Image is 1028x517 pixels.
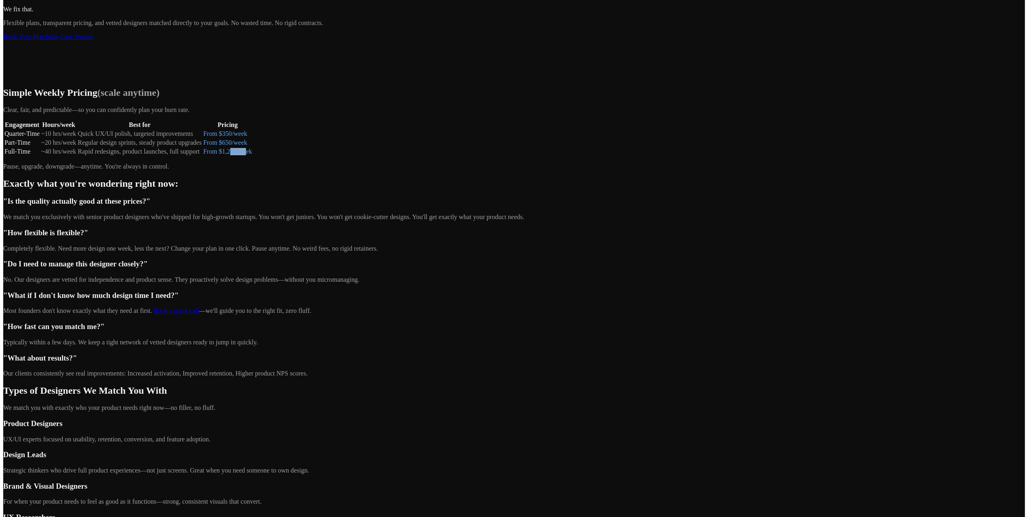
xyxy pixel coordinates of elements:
[4,148,40,156] td: Full-Time
[203,121,252,129] th: Pricing
[3,498,1025,505] p: For when your product needs to feel as good as it functions—strong, consistent visuals that convert.
[3,482,1025,491] h3: Brand & Visual Designers
[3,87,1025,98] h2: Simple Weekly Pricing
[3,245,1025,252] div: Completely flexible. Need more design one week, less the next? Change your plan in one click. Pau...
[4,139,40,147] td: Part-Time
[3,260,1025,268] h3: " Do I need to manage this designer closely? "
[3,322,1025,331] h3: " How fast can you match me? "
[3,419,1025,428] h3: Product Designers
[41,139,76,147] td: ~20 hrs/week
[3,178,1025,189] h2: Exactly what you're wondering right now:
[3,228,1025,237] h3: " How flexible is flexible? "
[3,354,1025,363] h3: " What about results? "
[78,148,202,156] td: Rapid redesigns, product launches, full support
[78,139,202,147] td: Regular design sprints, steady product upgrades
[4,121,40,129] th: Engagement
[97,87,160,98] span: (scale anytime)
[49,33,93,40] a: See Case Studies
[203,130,252,138] td: From $350/week
[3,106,1025,114] p: Clear, fair, and predictable—so you can confidently plan your burn rate.
[3,385,1025,396] h2: Types of Designers We Match You With
[203,148,252,156] td: From $1,200/week
[3,450,1025,459] h3: Design Leads
[3,213,1025,221] div: We match you exclusively with senior product designers who've shipped for high-growth startups. Y...
[4,130,40,138] td: Quarter-Time
[3,6,1025,13] p: We fix that.
[41,130,76,138] td: ~10 hrs/week
[3,163,1025,170] p: Pause, upgrade, downgrade—anytime. You're always in control.
[3,33,49,40] a: Book Your Match
[41,148,76,156] td: ~40 hrs/week
[3,307,1025,314] div: Most founders don't know exactly what they need at first. —we'll guide you to the right fit, zero...
[3,197,1025,206] h3: " Is the quality actually good at these prices? "
[203,139,252,147] td: From $650/week
[3,467,1025,474] p: Strategic thinkers who drive full product experiences—not just screens. Great when you need someo...
[3,339,1025,346] div: Typically within a few days. We keep a tight network of vetted designers ready to jump in quickly.
[3,276,1025,283] div: No. Our designers are vetted for independence and product sense. They proactively solve design pr...
[3,19,1025,27] p: Flexible plans, transparent pricing, and vetted designers matched directly to your goals. No wast...
[3,436,1025,443] p: UX/UI experts focused on usability, retention, conversion, and feature adoption.
[78,121,202,129] th: Best for
[78,130,202,138] td: Quick UX/UI polish, targeted improvements
[41,121,76,129] th: Hours/week
[3,291,1025,300] h3: " What if I don't know how much design time I need? "
[153,307,199,314] a: Book a quick call
[3,370,1025,377] div: Our clients consistently see real improvements: Increased activation, Improved retention, Higher ...
[3,404,1025,411] p: We match you with exactly who your product needs right now—no filler, no fluff.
